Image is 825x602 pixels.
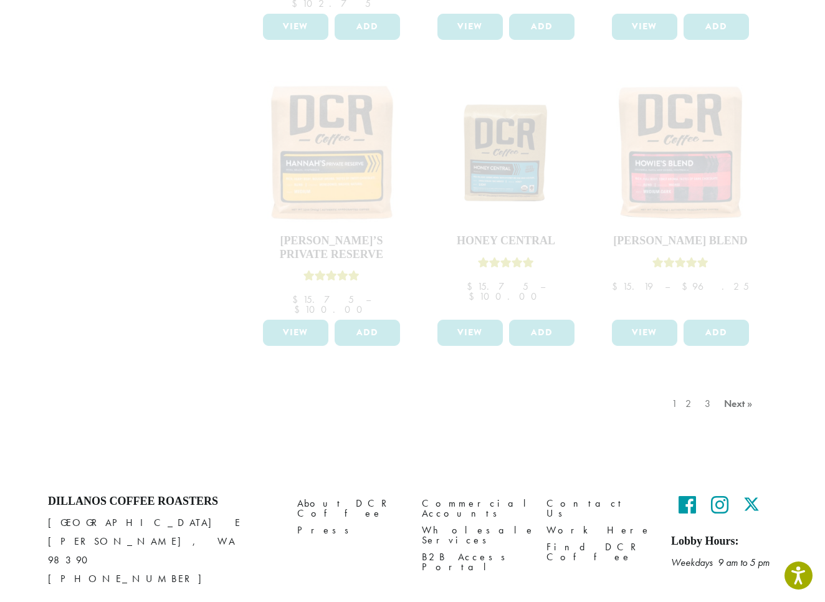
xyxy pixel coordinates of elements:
em: Weekdays 9 am to 5 pm [671,556,770,569]
a: Wholesale Services [422,522,528,548]
a: B2B Access Portal [422,549,528,576]
a: Commercial Accounts [422,495,528,522]
a: Press [297,522,403,538]
p: [GEOGRAPHIC_DATA] E [PERSON_NAME], WA 98390 [PHONE_NUMBER] [48,514,279,588]
a: About DCR Coffee [297,495,403,522]
h4: Dillanos Coffee Roasters [48,495,279,509]
a: Work Here [546,522,652,538]
a: Contact Us [546,495,652,522]
h5: Lobby Hours: [671,535,777,548]
a: Find DCR Coffee [546,539,652,566]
